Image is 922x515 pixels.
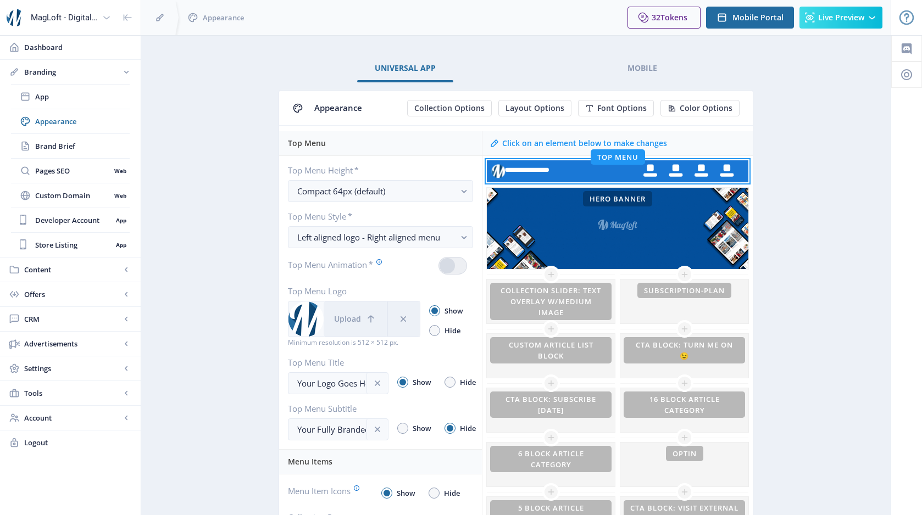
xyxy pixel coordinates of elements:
[112,239,130,250] nb-badge: App
[288,257,382,272] label: Top Menu Animation
[288,180,473,202] button: Compact 64px (default)
[297,231,455,244] div: Left aligned logo - Right aligned menu
[11,109,130,133] a: Appearance
[11,85,130,109] a: App
[35,141,130,152] span: Brand Brief
[372,378,383,389] nb-icon: info
[35,215,112,226] span: Developer Account
[366,418,388,440] button: info
[818,13,864,22] span: Live Preview
[627,7,701,29] button: 32Tokens
[24,314,121,324] span: CRM
[11,134,130,158] a: Brand Brief
[11,183,130,208] a: Custom DomainWeb
[288,372,388,394] input: Universal App by MagLoft
[288,418,388,440] input: Type your subtitle here..
[203,12,244,23] span: Appearance
[408,422,431,435] span: Show
[660,12,687,23] span: Tokens
[706,7,794,29] button: Mobile Portal
[35,239,112,250] span: Store Listing
[366,372,388,394] button: info
[502,138,667,149] div: Click on an element below to make changes
[112,215,130,226] nb-badge: App
[11,208,130,232] a: Developer AccountApp
[440,324,460,337] span: Hide
[288,357,380,368] label: Top Menu Title
[35,190,110,201] span: Custom Domain
[24,338,121,349] span: Advertisements
[7,9,24,26] img: properties.app_icon.png
[24,42,132,53] span: Dashboard
[288,450,475,474] div: Menu Items
[375,64,436,72] span: Universal App
[297,184,455,198] div: Compact 64px (default)
[506,104,564,113] span: Layout Options
[11,159,130,183] a: Pages SEOWeb
[31,5,98,30] div: MagLoft - Digital Magazine
[288,337,420,348] div: Minimum resolution is 512 × 512 px.
[498,100,571,116] button: Layout Options
[35,165,110,176] span: Pages SEO
[456,376,476,389] span: Hide
[24,66,121,77] span: Branding
[35,91,130,102] span: App
[24,289,121,300] span: Offers
[288,403,380,414] label: Top Menu Subtitle
[324,301,387,337] button: Upload
[578,100,654,116] button: Font Options
[110,190,130,201] nb-badge: Web
[597,104,647,113] span: Font Options
[680,104,732,113] span: Color Options
[799,7,882,29] button: Live Preview
[110,165,130,176] nb-badge: Web
[414,104,485,113] span: Collection Options
[456,422,476,435] span: Hide
[24,264,121,275] span: Content
[288,301,324,337] img: 4b9ab790-e497-447b-8b14-edff1498aa59.png
[11,233,130,257] a: Store ListingApp
[627,64,657,72] span: Mobile
[610,55,675,81] a: Mobile
[35,116,130,127] span: Appearance
[288,131,475,155] div: Top Menu
[288,286,412,296] label: Top Menu Logo
[314,102,362,113] span: Appearance
[407,100,492,116] button: Collection Options
[372,424,383,435] nb-icon: info
[440,304,463,317] span: Show
[732,13,784,22] span: Mobile Portal
[334,315,361,323] span: Upload
[24,412,121,423] span: Account
[408,376,431,389] span: Show
[288,211,464,222] label: Top Menu Style
[288,226,473,248] button: Left aligned logo - Right aligned menu
[660,100,740,116] button: Color Options
[288,165,464,176] label: Top Menu Height
[24,437,132,448] span: Logout
[24,363,121,374] span: Settings
[357,55,453,81] a: Universal App
[24,388,121,399] span: Tools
